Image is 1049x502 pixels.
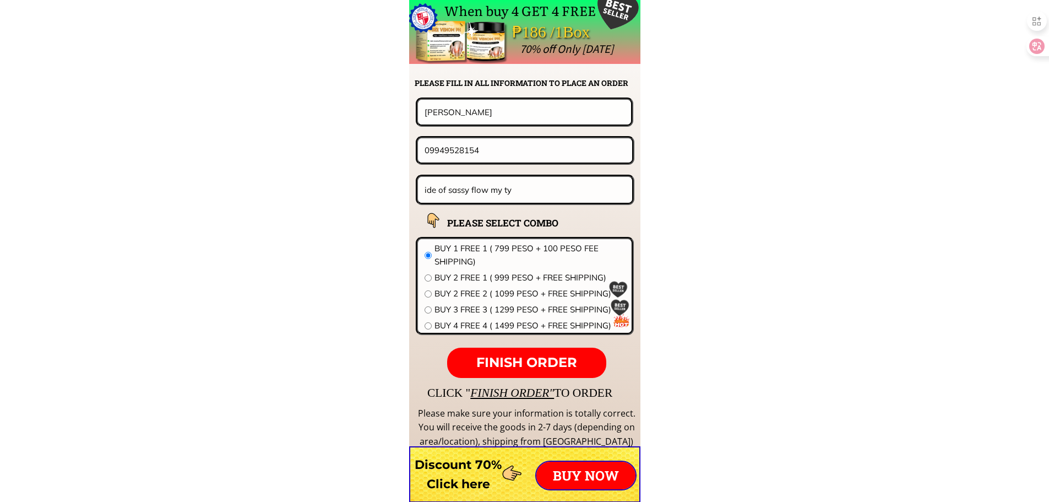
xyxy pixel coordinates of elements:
[422,177,629,203] input: Address
[536,462,635,489] p: BUY NOW
[427,384,934,402] div: CLICK " TO ORDER
[476,354,577,370] span: FINISH ORDER
[434,242,625,268] span: BUY 1 FREE 1 ( 799 PESO + 100 PESO FEE SHIPPING)
[434,303,625,316] span: BUY 3 FREE 3 ( 1299 PESO + FREE SHIPPING)
[422,100,627,124] input: Your name
[409,455,508,494] h3: Discount 70% Click here
[434,287,625,300] span: BUY 2 FREE 2 ( 1099 PESO + FREE SHIPPING)
[434,271,625,284] span: BUY 2 FREE 1 ( 999 PESO + FREE SHIPPING)
[434,319,625,332] span: BUY 4 FREE 4 ( 1499 PESO + FREE SHIPPING)
[416,407,637,449] div: Please make sure your information is totally correct. You will receive the goods in 2-7 days (dep...
[470,386,554,400] span: FINISH ORDER"
[422,138,628,162] input: Phone number
[512,19,621,45] div: ₱186 /1Box
[447,215,586,230] h2: PLEASE SELECT COMBO
[520,40,860,58] div: 70% off Only [DATE]
[415,77,639,89] h2: PLEASE FILL IN ALL INFORMATION TO PLACE AN ORDER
